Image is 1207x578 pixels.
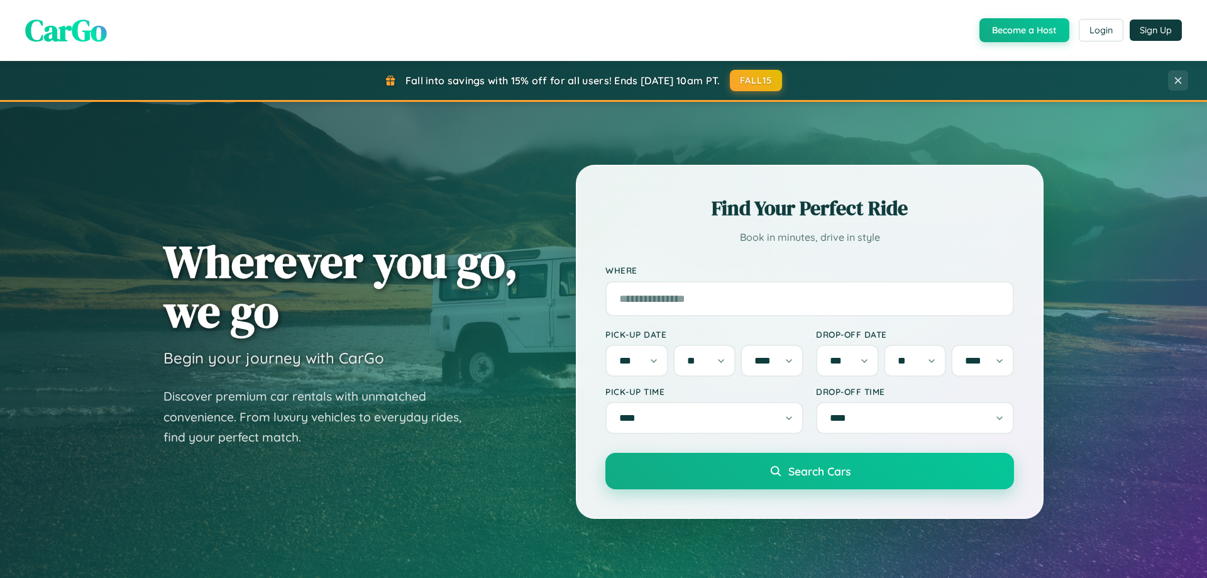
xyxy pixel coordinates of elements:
button: Become a Host [979,18,1069,42]
label: Drop-off Time [816,386,1014,397]
span: Fall into savings with 15% off for all users! Ends [DATE] 10am PT. [405,74,720,87]
label: Drop-off Date [816,329,1014,340]
label: Pick-up Date [605,329,803,340]
button: FALL15 [730,70,783,91]
label: Pick-up Time [605,386,803,397]
span: Search Cars [788,464,851,478]
label: Where [605,265,1014,276]
h2: Find Your Perfect Ride [605,194,1014,222]
button: Sign Up [1130,19,1182,41]
h3: Begin your journey with CarGo [163,348,384,367]
p: Book in minutes, drive in style [605,228,1014,247]
button: Search Cars [605,453,1014,489]
span: CarGo [25,9,107,51]
button: Login [1079,19,1123,42]
h1: Wherever you go, we go [163,236,518,336]
p: Discover premium car rentals with unmatched convenience. From luxury vehicles to everyday rides, ... [163,386,478,448]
